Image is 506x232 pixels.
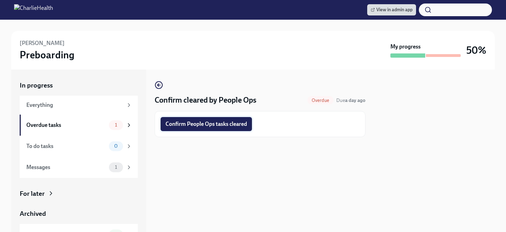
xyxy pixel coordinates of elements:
span: View in admin app [371,6,413,13]
span: Due [336,97,365,103]
h6: [PERSON_NAME] [20,39,65,47]
a: In progress [20,81,138,90]
strong: a day ago [345,97,365,103]
a: View in admin app [367,4,416,15]
a: Archived [20,209,138,218]
img: CharlieHealth [14,4,53,15]
span: 1 [111,165,121,170]
div: Messages [26,163,106,171]
div: For later [20,189,45,198]
h3: 50% [466,44,486,57]
button: Confirm People Ops tasks cleared [161,117,252,131]
span: 1 [111,122,121,128]
a: Everything [20,96,138,115]
span: September 9th, 2025 09:00 [336,97,365,104]
div: Everything [26,101,123,109]
a: Overdue tasks1 [20,115,138,136]
h3: Preboarding [20,49,74,61]
span: Overdue [307,98,333,103]
a: Messages1 [20,157,138,178]
div: Overdue tasks [26,121,106,129]
a: For later [20,189,138,198]
span: 0 [110,143,122,149]
span: Confirm People Ops tasks cleared [166,121,247,128]
a: To do tasks0 [20,136,138,157]
h4: Confirm cleared by People Ops [155,95,257,105]
strong: My progress [390,43,421,51]
div: To do tasks [26,142,106,150]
